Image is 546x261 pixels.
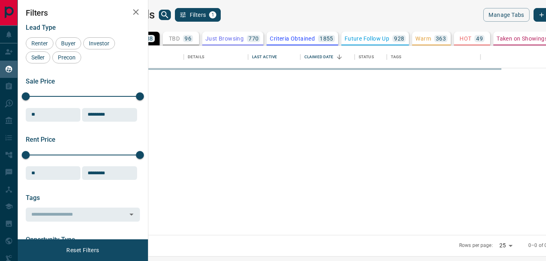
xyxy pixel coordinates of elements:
[26,194,40,202] span: Tags
[304,46,334,68] div: Claimed Date
[476,36,483,41] p: 49
[460,36,471,41] p: HOT
[26,37,53,49] div: Renter
[26,51,50,63] div: Seller
[185,36,191,41] p: 96
[415,36,431,41] p: Warm
[334,51,345,63] button: Sort
[394,36,404,41] p: 928
[26,236,75,243] span: Opportunity Type
[86,40,112,47] span: Investor
[483,8,529,22] button: Manage Tabs
[52,51,81,63] div: Precon
[159,10,171,20] button: search button
[83,37,115,49] div: Investor
[26,24,56,31] span: Lead Type
[26,77,55,85] span: Sale Price
[248,46,300,68] div: Last Active
[55,54,78,61] span: Precon
[205,36,244,41] p: Just Browsing
[387,46,480,68] div: Tags
[359,46,374,68] div: Status
[55,37,81,49] div: Buyer
[26,8,140,18] h2: Filters
[175,8,221,22] button: Filters1
[252,46,277,68] div: Last Active
[127,46,184,68] div: Name
[188,46,204,68] div: Details
[436,36,446,41] p: 363
[61,243,104,257] button: Reset Filters
[126,209,137,220] button: Open
[58,40,78,47] span: Buyer
[270,36,315,41] p: Criteria Obtained
[320,36,333,41] p: 1855
[345,36,389,41] p: Future Follow Up
[29,54,47,61] span: Seller
[29,40,51,47] span: Renter
[391,46,402,68] div: Tags
[184,46,248,68] div: Details
[210,12,216,18] span: 1
[496,240,515,251] div: 25
[248,36,259,41] p: 770
[26,136,55,143] span: Rent Price
[300,46,355,68] div: Claimed Date
[169,36,180,41] p: TBD
[459,242,493,249] p: Rows per page:
[355,46,387,68] div: Status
